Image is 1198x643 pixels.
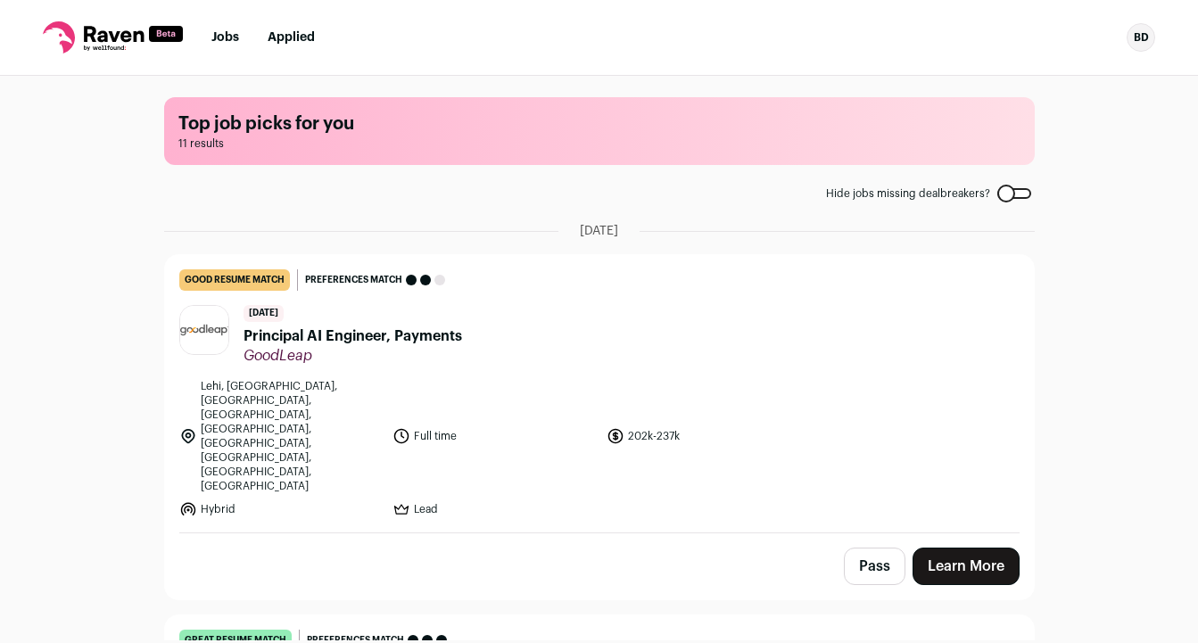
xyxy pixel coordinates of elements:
span: GoodLeap [244,347,462,365]
a: Jobs [211,31,239,44]
li: Full time [392,379,596,493]
h1: Top job picks for you [178,111,1020,136]
span: Principal AI Engineer, Payments [244,326,462,347]
button: Open dropdown [1127,23,1155,52]
span: 11 results [178,136,1020,151]
li: Lead [392,500,596,518]
span: [DATE] [244,305,284,322]
li: Lehi, [GEOGRAPHIC_DATA], [GEOGRAPHIC_DATA], [GEOGRAPHIC_DATA], [GEOGRAPHIC_DATA], [GEOGRAPHIC_DAT... [179,379,383,493]
span: Preferences match [305,271,402,289]
span: [DATE] [580,222,618,240]
li: Hybrid [179,500,383,518]
span: Hide jobs missing dealbreakers? [826,186,990,201]
div: BD [1127,23,1155,52]
a: Applied [268,31,315,44]
a: good resume match Preferences match [DATE] Principal AI Engineer, Payments GoodLeap Lehi, [GEOGRA... [165,255,1034,532]
li: 202k-237k [607,379,810,493]
button: Pass [844,548,905,585]
a: Learn More [913,548,1020,585]
img: 1ee3e94e52f368feb41f98e34d0c1aaac2904cba8b8d960b9e56e7caeb4b40f3.jpg [180,306,228,354]
div: good resume match [179,269,290,291]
